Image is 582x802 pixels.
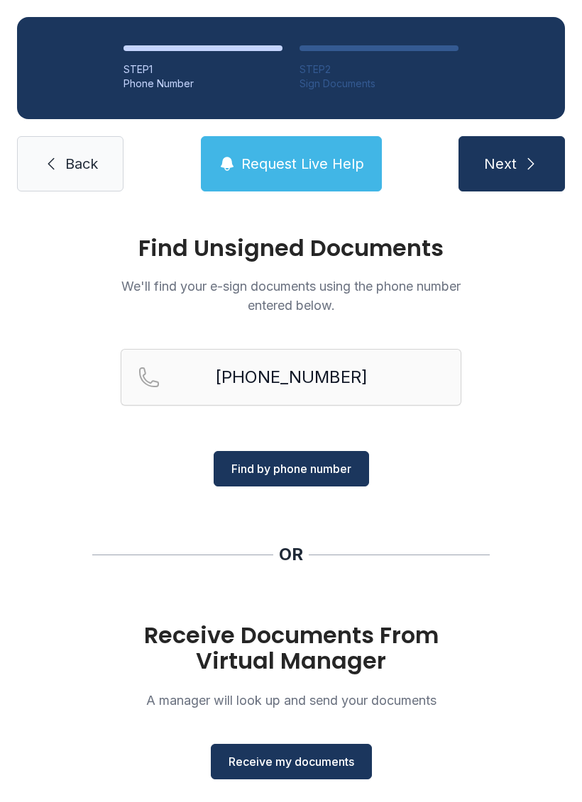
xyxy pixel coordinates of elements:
[300,62,459,77] div: STEP 2
[121,691,461,710] p: A manager will look up and send your documents
[484,154,517,174] span: Next
[300,77,459,91] div: Sign Documents
[121,237,461,260] h1: Find Unsigned Documents
[279,543,303,566] div: OR
[65,154,98,174] span: Back
[121,623,461,674] h1: Receive Documents From Virtual Manager
[123,62,282,77] div: STEP 1
[123,77,282,91] div: Phone Number
[121,349,461,406] input: Reservation phone number
[121,277,461,315] p: We'll find your e-sign documents using the phone number entered below.
[231,460,351,477] span: Find by phone number
[241,154,364,174] span: Request Live Help
[229,753,354,770] span: Receive my documents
